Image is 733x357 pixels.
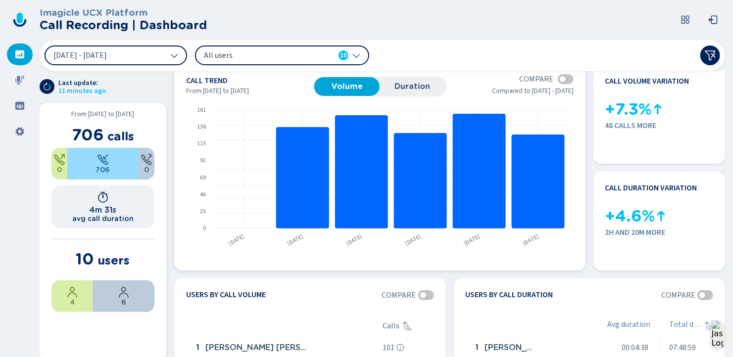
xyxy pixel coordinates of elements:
[204,50,318,61] span: All users
[200,191,206,199] text: 46
[403,232,423,248] text: [DATE]
[40,7,207,18] h3: Imagicle UCX Platform
[7,121,33,142] div: Settings
[40,18,207,32] h2: Call Recording | Dashboard
[70,298,75,306] span: 4
[53,51,107,59] span: [DATE] - [DATE]
[15,101,25,111] svg: groups-filled
[652,103,664,115] svg: kpi-up
[53,154,65,166] svg: telephone-outbound
[485,343,536,352] span: [PERSON_NAME] [PERSON_NAME]
[382,291,416,300] span: Compare
[98,253,130,268] span: users
[186,87,249,95] span: From [DATE] to [DATE]
[605,183,697,192] h4: Call duration variation
[58,87,106,95] span: 11 minutes ago
[227,232,246,248] text: [DATE]
[383,343,394,352] span: 101
[72,125,104,144] span: 706
[655,210,667,222] svg: kpi-up
[700,45,720,65] button: Clear filters
[141,154,152,166] svg: unknown-call
[57,166,62,174] span: 0
[121,298,126,306] span: 6
[7,44,33,65] div: Dashboard
[93,280,154,312] div: 60%
[7,95,33,117] div: Groups
[43,83,51,90] svg: arrow-clockwise
[669,343,696,352] span: 07:48:59
[383,320,434,332] div: Calls
[340,50,347,60] span: 10
[401,320,413,332] svg: sortAscending
[45,45,187,65] button: [DATE] - [DATE]
[200,208,206,216] text: 23
[344,232,364,248] text: [DATE]
[97,191,109,203] svg: timer
[605,207,655,225] span: +4.6%
[462,232,482,248] text: [DATE]
[67,148,139,179] div: 100%
[401,320,413,332] div: Sorted ascending, click to sort descending
[605,228,713,237] span: 2h and 20m more
[7,69,33,91] div: Recordings
[197,123,206,132] text: 138
[607,320,650,332] span: Avg duration
[144,166,149,174] span: 0
[170,51,178,59] svg: chevron-down
[380,77,445,96] button: Duration
[76,249,95,268] span: 10
[286,232,305,248] text: [DATE]
[200,157,206,165] text: 92
[385,82,440,91] span: Duration
[66,286,78,298] svg: user-profile
[197,140,206,148] text: 115
[520,75,554,84] span: Compare
[203,224,206,233] text: 0
[314,77,380,96] button: Volume
[51,148,67,179] div: 0%
[622,343,648,352] span: 00:04:38
[96,166,110,174] span: 706
[319,82,375,91] span: Volume
[352,51,360,59] svg: chevron-down
[72,110,135,122] span: From [DATE] to [DATE]
[51,280,93,312] div: 40%
[72,215,134,223] h2: avg call duration
[704,49,716,61] svg: funnel-disabled
[396,344,404,352] svg: info-circle
[661,291,695,300] span: Compare
[139,148,154,179] div: 0%
[186,290,266,300] h4: Users by call volume
[97,154,109,166] svg: telephone-inbound
[90,205,117,215] h1: 4m 31s
[605,121,713,130] span: 48 calls more
[605,77,689,86] h4: Call volume variation
[58,79,106,87] span: Last update:
[15,75,25,85] svg: mic-fill
[521,232,540,248] text: [DATE]
[476,343,479,352] span: 1
[200,174,206,182] text: 69
[703,320,715,332] div: Sorted ascending, click to sort descending
[383,321,399,330] span: Calls
[466,290,553,300] h4: Users by call duration
[196,343,199,352] span: 1
[118,286,130,298] svg: user-profile
[492,87,574,95] span: Compared to [DATE] - [DATE]
[669,320,703,332] span: Total duration
[703,320,715,332] svg: sortAscending
[205,343,312,352] span: [PERSON_NAME] [PERSON_NAME]
[605,100,652,119] span: +7.3%
[186,77,312,85] h4: Call trend
[197,106,206,115] text: 161
[708,15,718,25] svg: box-arrow-left
[15,49,25,59] svg: dashboard-filled
[107,129,134,143] span: calls
[669,320,713,332] div: Total duration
